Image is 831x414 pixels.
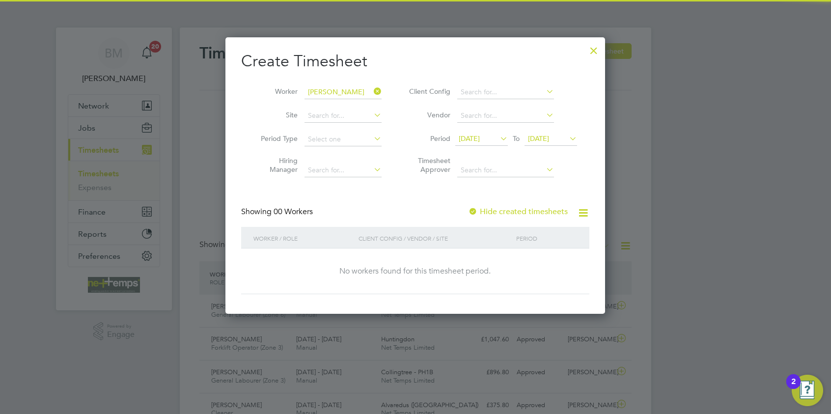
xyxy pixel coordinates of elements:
[274,207,313,217] span: 00 Workers
[457,85,554,99] input: Search for...
[406,134,450,143] label: Period
[305,133,382,146] input: Select one
[406,110,450,119] label: Vendor
[253,134,298,143] label: Period Type
[510,132,523,145] span: To
[406,156,450,174] label: Timesheet Approver
[241,207,315,217] div: Showing
[305,109,382,123] input: Search for...
[253,110,298,119] label: Site
[468,207,568,217] label: Hide created timesheets
[305,85,382,99] input: Search for...
[253,156,298,174] label: Hiring Manager
[459,134,480,143] span: [DATE]
[792,375,823,406] button: Open Resource Center, 2 new notifications
[514,227,580,249] div: Period
[457,164,554,177] input: Search for...
[241,51,589,72] h2: Create Timesheet
[406,87,450,96] label: Client Config
[251,227,356,249] div: Worker / Role
[457,109,554,123] input: Search for...
[251,266,580,276] div: No workers found for this timesheet period.
[528,134,549,143] span: [DATE]
[253,87,298,96] label: Worker
[305,164,382,177] input: Search for...
[791,382,796,394] div: 2
[356,227,514,249] div: Client Config / Vendor / Site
